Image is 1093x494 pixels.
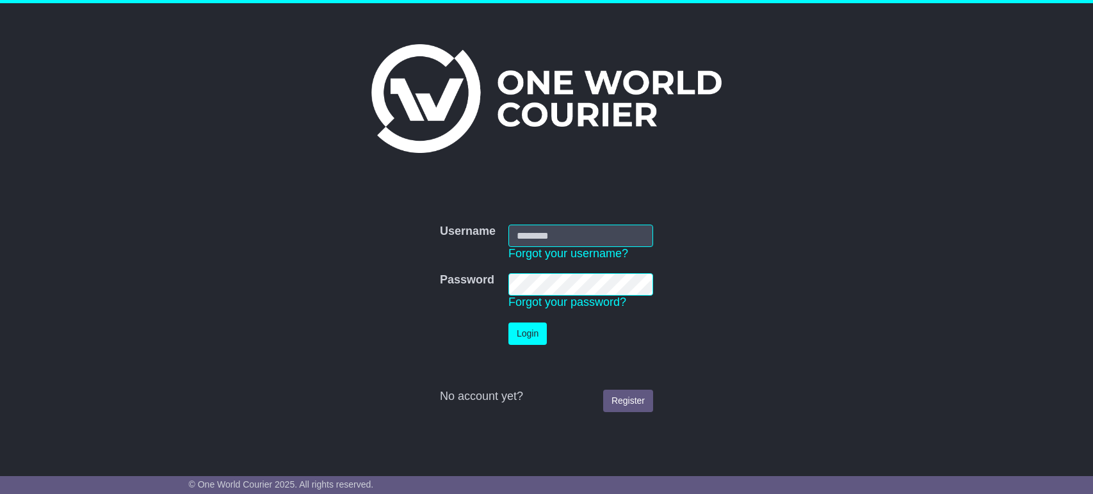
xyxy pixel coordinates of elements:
[440,273,494,287] label: Password
[603,390,653,412] a: Register
[440,225,496,239] label: Username
[508,247,628,260] a: Forgot your username?
[440,390,653,404] div: No account yet?
[508,323,547,345] button: Login
[371,44,721,153] img: One World
[189,479,374,490] span: © One World Courier 2025. All rights reserved.
[508,296,626,308] a: Forgot your password?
